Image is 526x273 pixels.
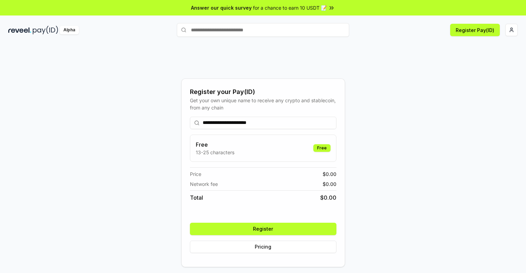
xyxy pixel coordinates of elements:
[60,26,79,34] div: Alpha
[196,140,234,149] h3: Free
[190,170,201,178] span: Price
[191,4,252,11] span: Answer our quick survey
[190,87,336,97] div: Register your Pay(ID)
[33,26,58,34] img: pay_id
[323,170,336,178] span: $ 0.00
[190,180,218,188] span: Network fee
[450,24,500,36] button: Register Pay(ID)
[253,4,327,11] span: for a chance to earn 10 USDT 📝
[320,193,336,202] span: $ 0.00
[313,144,331,152] div: Free
[323,180,336,188] span: $ 0.00
[190,241,336,253] button: Pricing
[190,97,336,111] div: Get your own unique name to receive any crypto and stablecoin, from any chain
[190,223,336,235] button: Register
[196,149,234,156] p: 13-25 characters
[190,193,203,202] span: Total
[8,26,31,34] img: reveel_dark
